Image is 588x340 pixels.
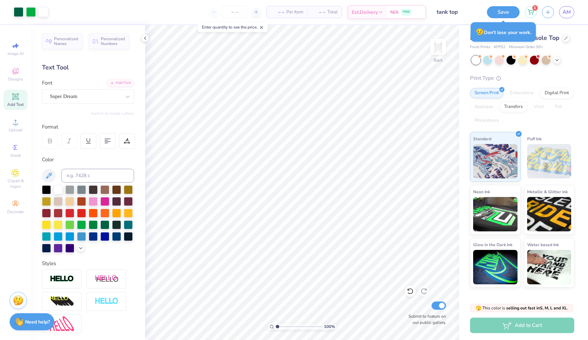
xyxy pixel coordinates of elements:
[471,22,536,42] div: Don’t lose your work.
[405,313,446,326] label: Submit to feature on our public gallery.
[470,102,498,112] div: Applique
[8,51,24,56] span: Image AI
[42,260,134,267] div: Styles
[312,9,325,16] span: – –
[473,135,491,142] span: Standard
[487,6,520,18] button: Save
[431,40,445,54] img: Back
[527,135,542,142] span: Puff Ink
[494,44,505,50] span: # FP52
[61,169,134,183] input: e.g. 7428 c
[532,5,538,11] span: 1
[95,275,119,283] img: Shadow
[221,6,248,18] input: – –
[527,197,571,231] img: Metallic & Glitter Ink
[509,44,543,50] span: Minimum Order: 50 +
[403,10,410,14] span: FREE
[327,9,338,16] span: Total
[10,153,21,158] span: Greek
[473,241,512,248] span: Glow in the Dark Ink
[431,5,482,19] input: Untitled Design
[50,275,74,283] img: Stroke
[50,316,74,331] img: Free Distort
[473,188,490,195] span: Neon Ink
[527,144,571,178] img: Puff Ink
[42,123,135,131] div: Format
[527,250,571,284] img: Water based Ink
[286,9,303,16] span: Per Item
[551,102,567,112] div: Foil
[324,323,335,330] span: 100 %
[470,116,503,126] div: Rhinestones
[42,79,52,87] label: Font
[352,9,378,16] span: Est. Delivery
[470,88,503,98] div: Screen Print
[101,36,125,46] span: Personalized Numbers
[473,144,518,178] img: Standard
[25,319,50,325] strong: Need help?
[476,28,484,36] span: 😥
[7,209,24,215] span: Decorate
[506,305,567,311] strong: selling out fast in S, M, L and XL
[390,9,399,16] span: N/A
[7,102,24,107] span: Add Text
[476,305,481,311] span: 🫣
[473,197,518,231] img: Neon Ink
[9,127,22,133] span: Upload
[559,6,574,18] a: AM
[198,22,268,32] div: Enter quantity to see the price.
[95,297,119,305] img: Negative Space
[54,36,78,46] span: Personalized Names
[500,102,527,112] div: Transfers
[527,241,559,248] span: Water based Ink
[505,88,538,98] div: Embroidery
[42,63,134,72] div: Text Tool
[540,88,574,98] div: Digital Print
[470,74,574,82] div: Print Type
[8,76,23,82] span: Designs
[91,111,134,116] button: Switch to Greek Letters
[50,296,74,307] img: 3d Illusion
[473,250,518,284] img: Glow in the Dark Ink
[527,188,568,195] span: Metallic & Glitter Ink
[476,305,568,311] span: This color is .
[42,156,134,164] div: Color
[271,9,284,16] span: – –
[470,44,490,50] span: Fresh Prints
[529,102,548,112] div: Vinyl
[434,57,443,63] div: Back
[3,178,28,189] span: Clipart & logos
[107,79,134,87] div: Add Font
[563,8,571,16] span: AM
